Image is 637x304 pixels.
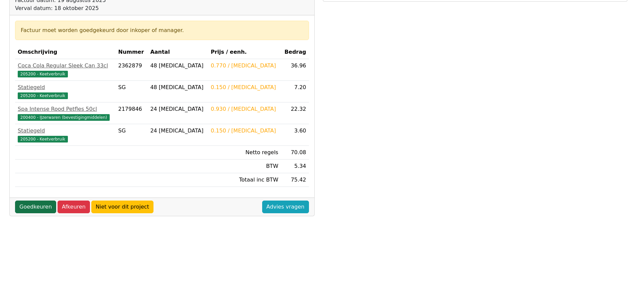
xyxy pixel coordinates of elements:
td: Netto regels [208,146,281,160]
span: 205200 - Keetverbruik [18,136,68,142]
td: Totaal inc BTW [208,173,281,187]
a: Statiegeld205200 - Keetverbruik [18,127,113,143]
div: Statiegeld [18,83,113,91]
th: Aantal [147,45,208,59]
td: 36.96 [281,59,309,81]
a: Coca Cola Regular Sleek Can 33cl205200 - Keetverbruik [18,62,113,78]
td: SG [115,124,147,146]
td: BTW [208,160,281,173]
td: 70.08 [281,146,309,160]
div: 0.930 / [MEDICAL_DATA] [211,105,278,113]
a: Spa Intense Rood Petfles 50cl200400 - IJzerwaren (bevestigingmiddelen) [18,105,113,121]
div: 24 [MEDICAL_DATA] [150,105,205,113]
td: 2362879 [115,59,147,81]
a: Niet voor dit project [91,201,153,213]
td: 3.60 [281,124,309,146]
a: Goedkeuren [15,201,56,213]
div: 0.150 / [MEDICAL_DATA] [211,83,278,91]
span: 205200 - Keetverbruik [18,92,68,99]
div: 24 [MEDICAL_DATA] [150,127,205,135]
td: 22.32 [281,102,309,124]
td: 75.42 [281,173,309,187]
div: Factuur moet worden goedgekeurd door inkoper of manager. [21,26,303,34]
div: Spa Intense Rood Petfles 50cl [18,105,113,113]
td: 2179846 [115,102,147,124]
div: 0.770 / [MEDICAL_DATA] [211,62,278,70]
th: Bedrag [281,45,309,59]
td: SG [115,81,147,102]
span: 205200 - Keetverbruik [18,71,68,77]
div: 48 [MEDICAL_DATA] [150,83,205,91]
div: Verval datum: 18 oktober 2025 [15,4,106,12]
div: 48 [MEDICAL_DATA] [150,62,205,70]
div: Coca Cola Regular Sleek Can 33cl [18,62,113,70]
a: Afkeuren [58,201,90,213]
div: Statiegeld [18,127,113,135]
a: Advies vragen [262,201,309,213]
th: Prijs / eenh. [208,45,281,59]
td: 5.34 [281,160,309,173]
th: Omschrijving [15,45,115,59]
a: Statiegeld205200 - Keetverbruik [18,83,113,99]
td: 7.20 [281,81,309,102]
span: 200400 - IJzerwaren (bevestigingmiddelen) [18,114,110,121]
th: Nummer [115,45,147,59]
div: 0.150 / [MEDICAL_DATA] [211,127,278,135]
